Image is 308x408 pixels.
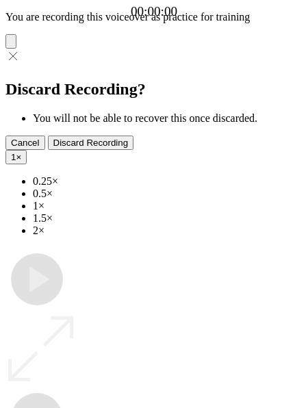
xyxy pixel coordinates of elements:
button: 1× [5,150,27,164]
li: 2× [33,225,303,237]
li: You will not be able to recover this once discarded. [33,112,303,125]
button: Cancel [5,136,45,150]
li: 0.25× [33,175,303,188]
h2: Discard Recording? [5,80,303,99]
li: 1.5× [33,212,303,225]
p: You are recording this voiceover as practice for training [5,11,303,23]
a: 00:00:00 [131,4,177,19]
span: 1 [11,152,16,162]
button: Discard Recording [48,136,134,150]
li: 1× [33,200,303,212]
li: 0.5× [33,188,303,200]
